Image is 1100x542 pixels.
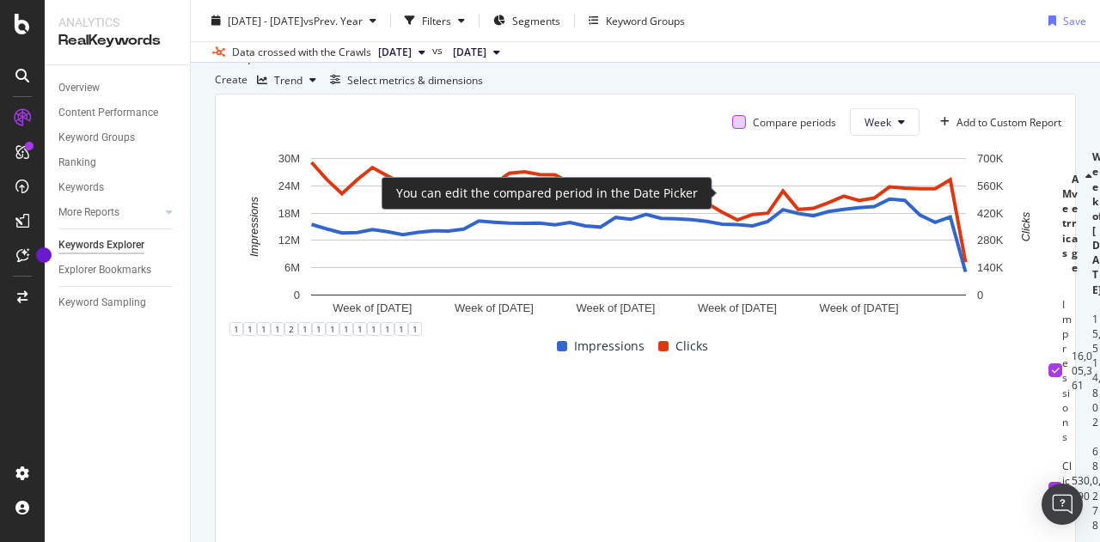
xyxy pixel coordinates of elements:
[58,261,178,279] a: Explorer Bookmarks
[933,108,1061,136] button: Add to Custom Report
[58,79,178,97] a: Overview
[486,7,567,34] button: Segments
[278,152,300,165] text: 30M
[574,336,645,356] span: Impressions
[1062,297,1072,444] td: Impressions
[247,197,260,258] text: Impressions
[243,322,257,336] div: 1
[58,79,100,97] div: Overview
[367,322,381,336] div: 1
[58,204,119,222] div: More Reports
[977,289,983,301] text: 0
[394,322,408,336] div: 1
[606,13,685,27] div: Keyword Groups
[512,13,560,27] span: Segments
[229,322,243,336] div: 1
[353,322,367,336] div: 1
[977,262,1004,275] text: 140K
[977,234,1004,247] text: 280K
[378,45,412,60] span: 2025 Sep. 25th
[576,301,655,314] text: Week of [DATE]
[446,42,507,63] button: [DATE]
[294,289,300,301] text: 0
[58,104,178,122] a: Content Performance
[58,294,146,312] div: Keyword Sampling
[333,301,412,314] text: Week of [DATE]
[820,301,899,314] text: Week of [DATE]
[229,149,1048,321] svg: A chart.
[455,301,534,314] text: Week of [DATE]
[58,129,178,147] a: Keyword Groups
[326,322,339,336] div: 1
[58,236,178,254] a: Keywords Explorer
[371,42,432,63] button: [DATE]
[675,336,708,356] span: Clicks
[58,31,176,51] div: RealKeywords
[422,13,451,27] div: Filters
[274,73,302,88] div: Trend
[323,70,483,90] button: Select metrics & dimensions
[58,14,176,31] div: Analytics
[1062,186,1072,260] div: Metrics
[1072,473,1092,502] div: 530,090
[278,207,300,220] text: 18M
[339,322,353,336] div: 1
[977,152,1004,165] text: 700K
[956,115,1061,130] div: Add to Custom Report
[453,45,486,60] span: 2024 Sep. 12th
[257,322,271,336] div: 1
[1042,7,1086,34] button: Save
[205,7,383,34] button: [DATE] - [DATE]vsPrev. Year
[284,262,300,275] text: 6M
[58,179,104,197] div: Keywords
[977,180,1004,192] text: 560K
[58,236,144,254] div: Keywords Explorer
[381,322,394,336] div: 1
[698,301,777,314] text: Week of [DATE]
[582,7,692,34] button: Keyword Groups
[1072,172,1079,275] div: Average
[58,154,96,172] div: Ranking
[232,45,371,60] div: Data crossed with the Crawls
[58,179,178,197] a: Keywords
[58,129,135,147] div: Keyword Groups
[432,43,446,58] span: vs
[347,73,483,88] div: Select metrics & dimensions
[1019,211,1032,241] text: Clicks
[865,115,891,130] span: Week
[396,185,698,202] div: You can edit the compared period in the Date Picker
[284,322,298,336] div: 2
[58,294,178,312] a: Keyword Sampling
[850,108,920,136] button: Week
[1042,484,1083,525] div: Open Intercom Messenger
[303,13,363,27] span: vs Prev. Year
[58,154,178,172] a: Ranking
[58,261,151,279] div: Explorer Bookmarks
[753,115,836,130] div: Compare periods
[250,66,323,94] button: Trend
[228,13,303,27] span: [DATE] - [DATE]
[977,207,1004,220] text: 420K
[58,104,158,122] div: Content Performance
[278,180,300,192] text: 24M
[58,204,161,222] a: More Reports
[278,234,300,247] text: 12M
[398,7,472,34] button: Filters
[1063,13,1086,27] div: Save
[1072,349,1092,393] div: 16,005,361
[298,322,312,336] div: 1
[312,322,326,336] div: 1
[215,66,323,94] div: Create
[271,322,284,336] div: 1
[408,322,422,336] div: 1
[36,247,52,263] div: Tooltip anchor
[1062,444,1072,533] td: Clicks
